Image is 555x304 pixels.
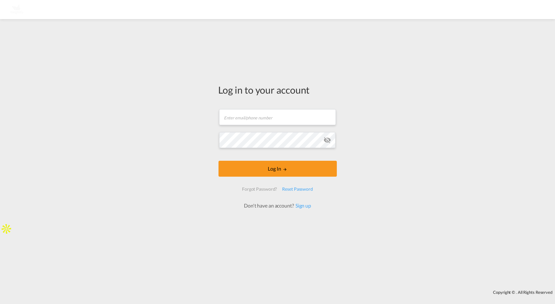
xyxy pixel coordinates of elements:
[10,3,24,17] img: 3d225a30cc1e11efa36889090031b57f.png
[219,83,337,96] div: Log in to your account
[294,202,311,209] a: Sign up
[237,202,318,209] div: Don't have an account?
[239,183,280,195] div: Forgot Password?
[280,183,316,195] div: Reset Password
[219,109,336,125] input: Enter email/phone number
[219,161,337,177] button: LOGIN
[323,136,331,144] md-icon: icon-eye-off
